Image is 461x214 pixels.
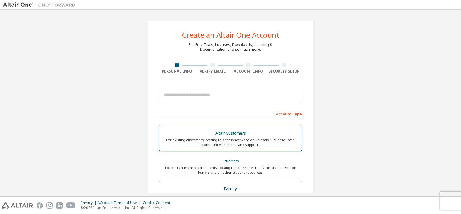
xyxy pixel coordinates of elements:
div: For faculty & administrators of academic institutions administering students and accessing softwa... [163,193,298,203]
img: altair_logo.svg [2,202,33,209]
div: Altair Customers [163,129,298,138]
div: Verify Email [195,69,231,74]
img: Altair One [3,2,78,8]
div: Account Type [159,109,302,118]
div: Account Info [230,69,266,74]
img: youtube.svg [66,202,75,209]
div: For Free Trials, Licenses, Downloads, Learning & Documentation and so much more. [189,42,272,52]
div: Privacy [81,200,98,205]
div: For currently enrolled students looking to access the free Altair Student Edition bundle and all ... [163,165,298,175]
img: linkedin.svg [56,202,63,209]
img: instagram.svg [46,202,53,209]
img: facebook.svg [37,202,43,209]
div: Website Terms of Use [98,200,143,205]
div: Create an Altair One Account [182,31,279,39]
div: Students [163,157,298,165]
div: Cookie Consent [143,200,174,205]
div: Personal Info [159,69,195,74]
div: Faculty [163,185,298,193]
div: Security Setup [266,69,302,74]
p: © 2025 Altair Engineering, Inc. All Rights Reserved. [81,205,174,210]
div: For existing customers looking to access software downloads, HPC resources, community, trainings ... [163,138,298,147]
